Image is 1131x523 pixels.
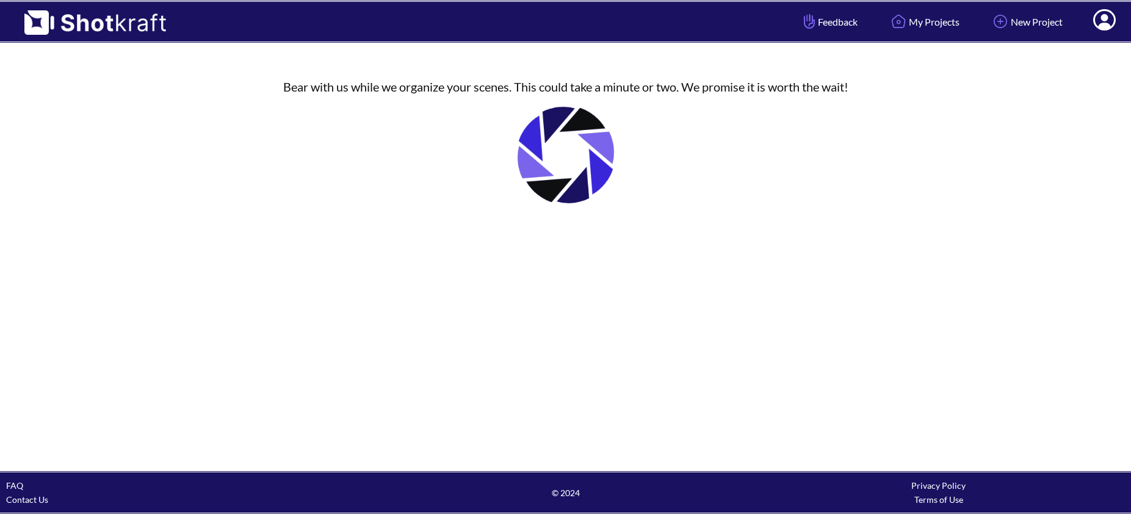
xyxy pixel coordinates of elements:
[879,5,969,38] a: My Projects
[801,15,858,29] span: Feedback
[981,5,1072,38] a: New Project
[6,480,23,491] a: FAQ
[801,11,818,32] img: Hand Icon
[990,11,1011,32] img: Add Icon
[888,11,909,32] img: Home Icon
[505,94,627,216] img: Loading..
[752,492,1125,507] div: Terms of Use
[379,486,752,500] span: © 2024
[6,494,48,505] a: Contact Us
[752,478,1125,492] div: Privacy Policy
